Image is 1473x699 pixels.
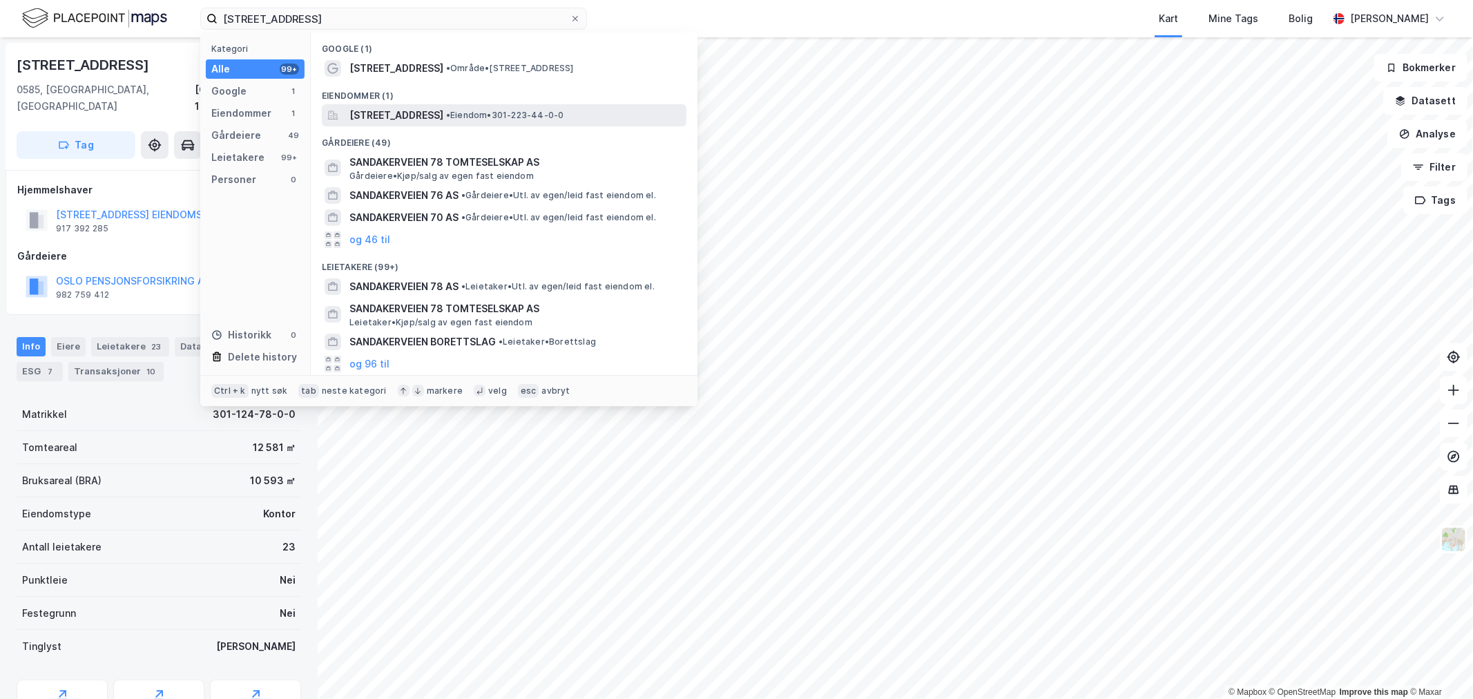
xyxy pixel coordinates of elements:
[461,212,656,223] span: Gårdeiere • Utl. av egen/leid fast eiendom el.
[148,340,164,354] div: 23
[1403,186,1467,214] button: Tags
[22,6,167,30] img: logo.f888ab2527a4732fd821a326f86c7f29.svg
[1441,526,1467,553] img: Z
[1387,120,1467,148] button: Analyse
[211,384,249,398] div: Ctrl + k
[1289,10,1313,27] div: Bolig
[349,317,532,328] span: Leietaker • Kjøp/salg av egen fast eiendom
[251,385,288,396] div: nytt søk
[17,337,46,356] div: Info
[1350,10,1429,27] div: [PERSON_NAME]
[56,223,108,234] div: 917 392 285
[518,384,539,398] div: esc
[461,281,465,291] span: •
[216,638,296,655] div: [PERSON_NAME]
[288,108,299,119] div: 1
[349,187,459,204] span: SANDAKERVEIEN 76 AS
[288,130,299,141] div: 49
[1340,687,1408,697] a: Improve this map
[22,406,67,423] div: Matrikkel
[56,289,109,300] div: 982 759 412
[288,174,299,185] div: 0
[263,506,296,522] div: Kontor
[461,190,465,200] span: •
[17,82,195,115] div: 0585, [GEOGRAPHIC_DATA], [GEOGRAPHIC_DATA]
[461,190,656,201] span: Gårdeiere • Utl. av egen/leid fast eiendom el.
[461,212,465,222] span: •
[144,365,158,379] div: 10
[17,248,300,265] div: Gårdeiere
[22,472,102,489] div: Bruksareal (BRA)
[288,86,299,97] div: 1
[22,506,91,522] div: Eiendomstype
[280,64,299,75] div: 99+
[349,107,443,124] span: [STREET_ADDRESS]
[17,54,152,76] div: [STREET_ADDRESS]
[211,149,264,166] div: Leietakere
[211,105,271,122] div: Eiendommer
[282,539,296,555] div: 23
[280,572,296,588] div: Nei
[311,251,697,276] div: Leietakere (99+)
[541,385,570,396] div: avbryt
[211,127,261,144] div: Gårdeiere
[250,472,296,489] div: 10 593 ㎡
[280,605,296,622] div: Nei
[446,110,564,121] span: Eiendom • 301-223-44-0-0
[17,182,300,198] div: Hjemmelshaver
[322,385,387,396] div: neste kategori
[213,406,296,423] div: 301-124-78-0-0
[1209,10,1258,27] div: Mine Tags
[298,384,319,398] div: tab
[211,44,305,54] div: Kategori
[288,329,299,341] div: 0
[17,362,63,381] div: ESG
[349,60,443,77] span: [STREET_ADDRESS]
[1401,153,1467,181] button: Filter
[1374,54,1467,82] button: Bokmerker
[349,231,390,248] button: og 46 til
[211,327,271,343] div: Historikk
[427,385,463,396] div: markere
[22,572,68,588] div: Punktleie
[349,356,389,372] button: og 96 til
[461,281,655,292] span: Leietaker • Utl. av egen/leid fast eiendom el.
[311,32,697,57] div: Google (1)
[311,126,697,151] div: Gårdeiere (49)
[1404,633,1473,699] iframe: Chat Widget
[253,439,296,456] div: 12 581 ㎡
[211,171,256,188] div: Personer
[51,337,86,356] div: Eiere
[446,63,574,74] span: Område • [STREET_ADDRESS]
[1269,687,1336,697] a: OpenStreetMap
[446,110,450,120] span: •
[17,131,135,159] button: Tag
[22,638,61,655] div: Tinglyst
[195,82,301,115] div: [GEOGRAPHIC_DATA], 124/78
[218,8,570,29] input: Søk på adresse, matrikkel, gårdeiere, leietakere eller personer
[280,152,299,163] div: 99+
[228,349,297,365] div: Delete history
[349,334,496,350] span: SANDAKERVEIEN BORETTSLAG
[22,539,102,555] div: Antall leietakere
[91,337,169,356] div: Leietakere
[349,171,534,182] span: Gårdeiere • Kjøp/salg av egen fast eiendom
[349,209,459,226] span: SANDAKERVEIEN 70 AS
[349,278,459,295] span: SANDAKERVEIEN 78 AS
[22,439,77,456] div: Tomteareal
[499,336,596,347] span: Leietaker • Borettslag
[1229,687,1267,697] a: Mapbox
[446,63,450,73] span: •
[499,336,503,347] span: •
[211,83,247,99] div: Google
[488,385,507,396] div: velg
[175,337,243,356] div: Datasett
[211,61,230,77] div: Alle
[1404,633,1473,699] div: Kontrollprogram for chat
[1159,10,1178,27] div: Kart
[68,362,164,381] div: Transaksjoner
[349,300,681,317] span: SANDAKERVEIEN 78 TOMTESELSKAP AS
[311,79,697,104] div: Eiendommer (1)
[1383,87,1467,115] button: Datasett
[349,154,681,171] span: SANDAKERVEIEN 78 TOMTESELSKAP AS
